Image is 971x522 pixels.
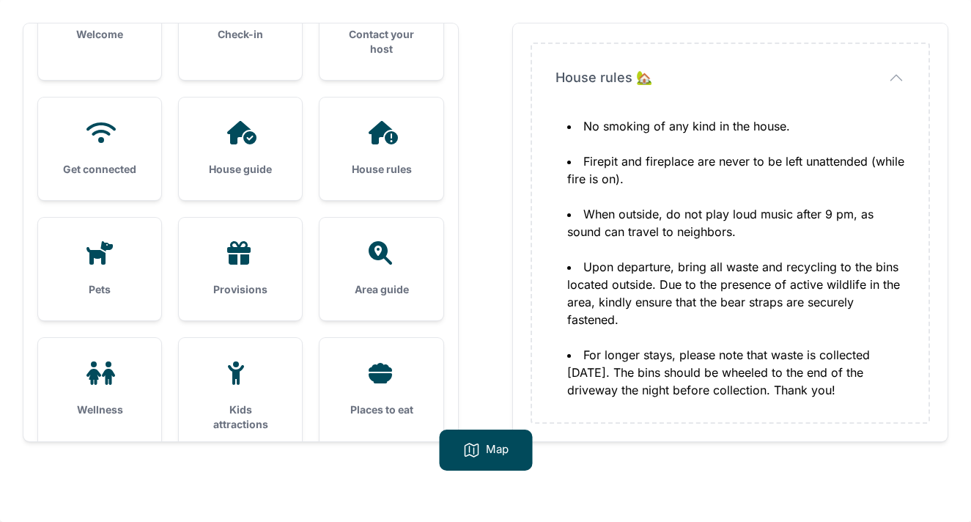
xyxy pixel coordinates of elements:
[343,282,419,297] h3: Area guide
[202,282,278,297] h3: Provisions
[179,338,302,455] a: Kids attractions
[567,152,905,188] li: Firepit and fireplace are never to be left unattended (while fire is on).
[567,346,905,399] li: For longer stays, please note that waste is collected [DATE]. The bins should be wheeled to the e...
[202,402,278,432] h3: Kids attractions
[179,98,302,200] a: House guide
[202,27,278,42] h3: Check-in
[62,282,138,297] h3: Pets
[62,162,138,177] h3: Get connected
[38,338,161,441] a: Wellness
[320,218,443,320] a: Area guide
[567,117,905,135] li: No smoking of any kind in the house.
[179,218,302,320] a: Provisions
[343,27,419,56] h3: Contact your host
[62,402,138,417] h3: Wellness
[343,162,419,177] h3: House rules
[555,67,905,88] button: House rules 🏡
[38,98,161,200] a: Get connected
[567,258,905,328] li: Upon departure, bring all waste and recycling to the bins located outside. Due to the presence of...
[343,402,419,417] h3: Places to eat
[567,205,905,240] li: When outside, do not play loud music after 9 pm, as sound can travel to neighbors.
[38,218,161,320] a: Pets
[320,338,443,441] a: Places to eat
[202,162,278,177] h3: House guide
[320,98,443,200] a: House rules
[555,67,652,88] span: House rules 🏡
[486,441,509,459] p: Map
[62,27,138,42] h3: Welcome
